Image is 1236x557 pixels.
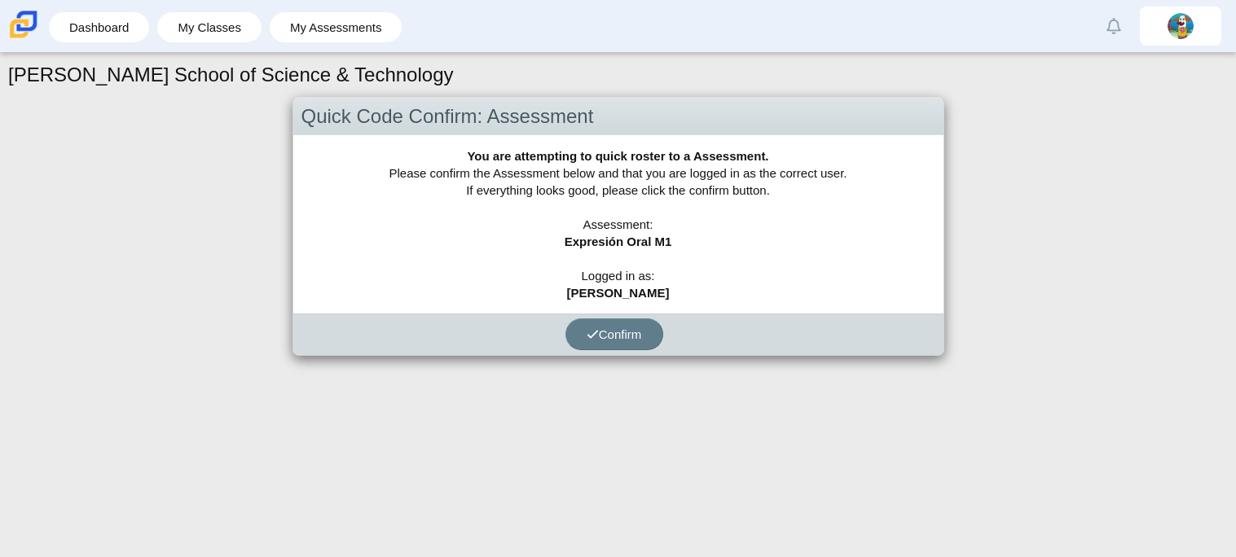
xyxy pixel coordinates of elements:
[467,149,768,163] b: You are attempting to quick roster to a Assessment.
[293,98,943,136] div: Quick Code Confirm: Assessment
[1140,7,1221,46] a: josue.echevarria.K7UVgb
[293,135,943,314] div: Please confirm the Assessment below and that you are logged in as the correct user. If everything...
[565,318,663,350] button: Confirm
[587,327,642,341] span: Confirm
[57,12,141,42] a: Dashboard
[1096,8,1132,44] a: Alerts
[565,235,672,248] b: Expresión Oral M1
[7,30,41,44] a: Carmen School of Science & Technology
[165,12,253,42] a: My Classes
[278,12,394,42] a: My Assessments
[7,7,41,42] img: Carmen School of Science & Technology
[567,286,670,300] b: [PERSON_NAME]
[8,61,454,89] h1: [PERSON_NAME] School of Science & Technology
[1168,13,1194,39] img: josue.echevarria.K7UVgb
